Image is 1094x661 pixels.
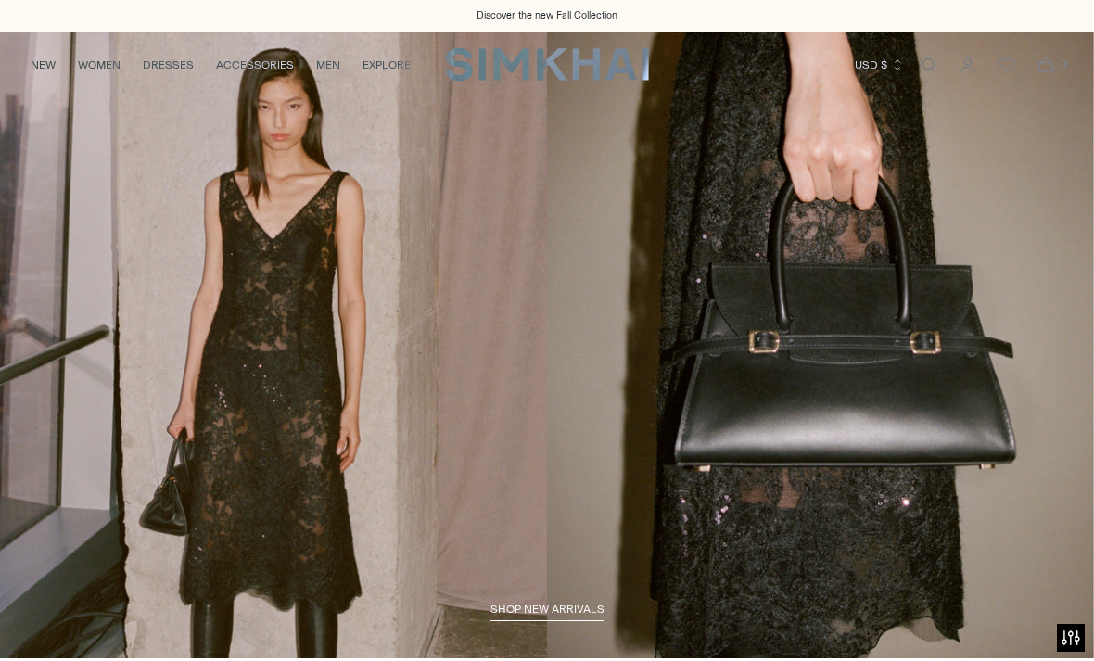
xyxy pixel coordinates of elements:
[78,44,121,85] a: WOMEN
[1055,56,1072,72] span: 0
[316,44,340,85] a: MEN
[949,46,986,83] a: Go to the account page
[143,44,194,85] a: DRESSES
[216,44,294,85] a: ACCESSORIES
[855,44,904,85] button: USD $
[31,44,56,85] a: NEW
[988,46,1025,83] a: Wishlist
[363,44,411,85] a: EXPLORE
[477,8,617,23] a: Discover the new Fall Collection
[910,46,948,83] a: Open search modal
[1027,46,1064,83] a: Open cart modal
[445,46,649,83] a: SIMKHAI
[490,603,604,616] span: shop new arrivals
[490,603,604,621] a: shop new arrivals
